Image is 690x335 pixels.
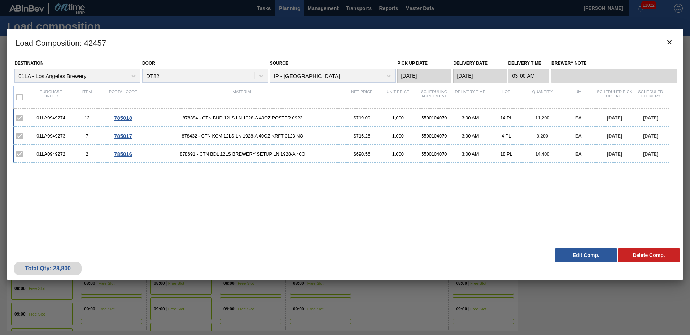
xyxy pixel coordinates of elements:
[7,29,683,56] h3: Load Composition : 42457
[551,58,677,69] label: Brewery Note
[114,133,132,139] span: 785017
[597,90,633,105] div: Scheduled Pick up Date
[618,248,680,262] button: Delete Comp.
[607,115,622,121] span: [DATE]
[344,151,380,157] div: $690.56
[452,115,488,121] div: 3:00 AM
[69,115,105,121] div: 12
[14,61,43,66] label: Destination
[643,133,658,139] span: [DATE]
[524,90,560,105] div: Quantity
[380,115,416,121] div: 1,000
[416,133,452,139] div: 5500104070
[537,133,548,139] span: 3,200
[535,151,549,157] span: 14,400
[416,115,452,121] div: 5500104070
[69,151,105,157] div: 2
[643,115,658,121] span: [DATE]
[488,115,524,121] div: 14 PL
[19,265,76,272] div: Total Qty: 28,800
[69,133,105,139] div: 7
[643,151,658,157] span: [DATE]
[105,115,141,121] div: Go to Order
[453,61,487,66] label: Delivery Date
[633,90,669,105] div: Scheduled Delivery
[142,61,155,66] label: Door
[380,151,416,157] div: 1,000
[453,69,507,83] input: mm/dd/yyyy
[141,115,344,121] span: 878384 - CTN BUD 12LS LN 1928-A 40OZ POSTPR 0922
[69,90,105,105] div: Item
[397,69,451,83] input: mm/dd/yyyy
[560,90,597,105] div: UM
[535,115,549,121] span: 11,200
[607,151,622,157] span: [DATE]
[141,90,344,105] div: Material
[380,133,416,139] div: 1,000
[33,90,69,105] div: Purchase order
[33,115,69,121] div: 01LA0949274
[105,151,141,157] div: Go to Order
[575,115,582,121] span: EA
[105,133,141,139] div: Go to Order
[575,133,582,139] span: EA
[575,151,582,157] span: EA
[114,151,132,157] span: 785016
[397,61,428,66] label: Pick up Date
[141,151,344,157] span: 878691 - CTN BDL 12LS BREWERY SETUP LN 1928-A 40O
[488,133,524,139] div: 4 PL
[105,90,141,105] div: Portal code
[33,151,69,157] div: 01LA0949272
[416,90,452,105] div: Scheduling Agreement
[452,133,488,139] div: 3:00 AM
[555,248,617,262] button: Edit Comp.
[344,115,380,121] div: $719.09
[488,151,524,157] div: 18 PL
[141,133,344,139] span: 878432 - CTN KCM 12LS LN 1928-A 40OZ KRFT 0123 NO
[344,90,380,105] div: Net Price
[380,90,416,105] div: Unit Price
[416,151,452,157] div: 5500104070
[270,61,288,66] label: Source
[452,90,488,105] div: Delivery Time
[114,115,132,121] span: 785018
[607,133,622,139] span: [DATE]
[33,133,69,139] div: 01LA0949273
[488,90,524,105] div: Lot
[344,133,380,139] div: $715.26
[508,58,549,69] label: Delivery Time
[452,151,488,157] div: 3:00 AM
